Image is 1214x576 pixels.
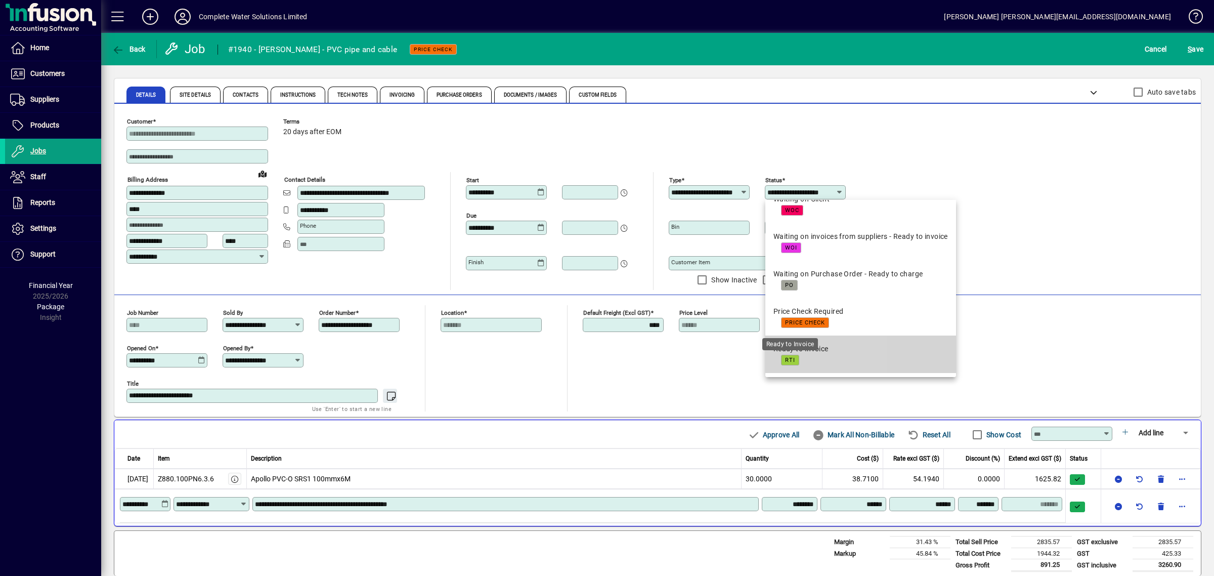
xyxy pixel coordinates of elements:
[773,231,948,242] div: Waiting on invoices from suppliers - Ready to invoice
[1133,548,1193,559] td: 425.33
[180,93,211,98] span: Site Details
[127,309,158,316] mat-label: Job number
[127,454,140,463] span: Date
[30,147,46,155] span: Jobs
[247,469,742,489] td: Apollo PVC-O SRS1 100mmx6M
[890,548,950,559] td: 45.84 %
[742,469,822,489] td: 30.0000
[950,537,1011,548] td: Total Sell Price
[228,42,398,58] div: #1940 - [PERSON_NAME] - PVC pipe and cable
[300,222,316,229] mat-label: Phone
[389,93,415,98] span: Invoicing
[254,166,271,182] a: View on map
[762,338,818,350] div: Ready to Invoice
[337,93,368,98] span: Tech Notes
[1005,469,1066,489] td: 1625.82
[1181,2,1201,35] a: Knowledge Base
[1145,87,1196,97] label: Auto save tabs
[466,177,479,184] mat-label: Start
[1188,45,1192,53] span: S
[1011,548,1072,559] td: 1944.32
[164,41,207,57] div: Job
[709,275,757,285] label: Show Inactive
[319,309,356,316] mat-label: Order number
[1174,498,1190,514] button: More options
[907,427,950,443] span: Reset All
[30,69,65,77] span: Customers
[441,309,464,316] mat-label: Location
[414,46,453,53] span: PRICE CHECK
[893,454,939,463] span: Rate excl GST ($)
[109,40,148,58] button: Back
[903,426,955,444] button: Reset All
[883,469,944,489] td: 54.1940
[134,8,166,26] button: Add
[5,242,101,267] a: Support
[1011,537,1072,548] td: 2835.57
[785,319,825,326] span: PRICE CHECK
[765,186,956,223] mat-option: Waiting on Client
[679,309,708,316] mat-label: Price Level
[466,212,476,219] mat-label: Due
[223,309,243,316] mat-label: Sold by
[199,9,308,25] div: Complete Water Solutions Limited
[468,259,484,266] mat-label: Finish
[579,93,616,98] span: Custom Fields
[944,469,1005,489] td: 0.0000
[746,454,769,463] span: Quantity
[5,216,101,241] a: Settings
[504,93,557,98] span: Documents / Images
[812,427,894,443] span: Mark All Non-Billable
[1185,40,1206,58] button: Save
[671,223,679,230] mat-label: Bin
[101,40,157,58] app-page-header-button: Back
[966,454,1000,463] span: Discount (%)
[5,87,101,112] a: Suppliers
[785,282,794,289] span: PO
[583,309,651,316] mat-label: Default Freight (excl GST)
[30,224,56,232] span: Settings
[773,269,923,279] div: Waiting on Purchase Order - Ready to charge
[127,118,153,125] mat-label: Customer
[669,177,681,184] mat-label: Type
[984,430,1021,440] label: Show Cost
[1011,559,1072,571] td: 891.25
[30,173,46,181] span: Staff
[822,469,883,489] td: 38.7100
[1142,40,1169,58] button: Cancel
[765,177,782,184] mat-label: Status
[158,474,214,484] div: Z880.100PN6.3.6
[765,298,956,336] mat-option: Price Check Required
[437,93,482,98] span: Purchase Orders
[829,548,890,559] td: Markup
[5,164,101,190] a: Staff
[785,207,799,214] span: WOC
[1072,559,1133,571] td: GST inclusive
[765,223,956,261] mat-option: Waiting on invoices from suppliers - Ready to invoice
[1133,559,1193,571] td: 3260.90
[765,336,956,373] mat-option: Ready to Invoice
[30,121,59,129] span: Products
[30,198,55,207] span: Reports
[30,44,49,52] span: Home
[37,303,64,311] span: Package
[1139,429,1163,437] span: Add line
[158,454,170,463] span: Item
[136,93,156,98] span: Details
[1072,537,1133,548] td: GST exclusive
[251,454,282,463] span: Description
[127,345,155,352] mat-label: Opened On
[5,61,101,87] a: Customers
[944,9,1171,25] div: [PERSON_NAME] [PERSON_NAME][EMAIL_ADDRESS][DOMAIN_NAME]
[166,8,199,26] button: Profile
[765,261,956,298] mat-option: Waiting on Purchase Order - Ready to charge
[280,93,316,98] span: Instructions
[773,306,844,317] div: Price Check Required
[950,559,1011,571] td: Gross Profit
[890,537,950,548] td: 31.43 %
[5,190,101,216] a: Reports
[1188,41,1203,57] span: ave
[233,93,258,98] span: Contacts
[283,128,341,136] span: 20 days after EOM
[1070,454,1088,463] span: Status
